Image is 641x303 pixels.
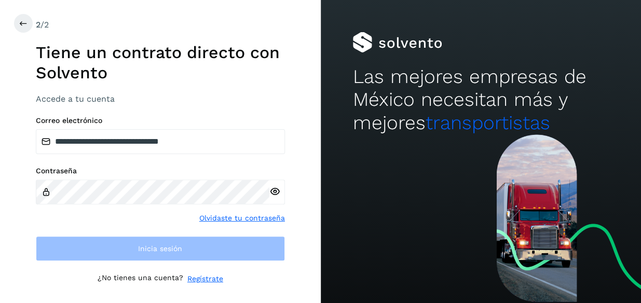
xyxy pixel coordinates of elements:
a: Olvidaste tu contraseña [199,213,285,224]
h3: Accede a tu cuenta [36,94,285,104]
label: Contraseña [36,167,285,175]
h2: Las mejores empresas de México necesitan más y mejores [352,65,609,134]
span: Inicia sesión [138,245,182,252]
a: Regístrate [187,273,223,284]
p: ¿No tienes una cuenta? [98,273,183,284]
h1: Tiene un contrato directo con Solvento [36,43,285,82]
span: transportistas [425,112,550,134]
label: Correo electrónico [36,116,285,125]
button: Inicia sesión [36,236,285,261]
